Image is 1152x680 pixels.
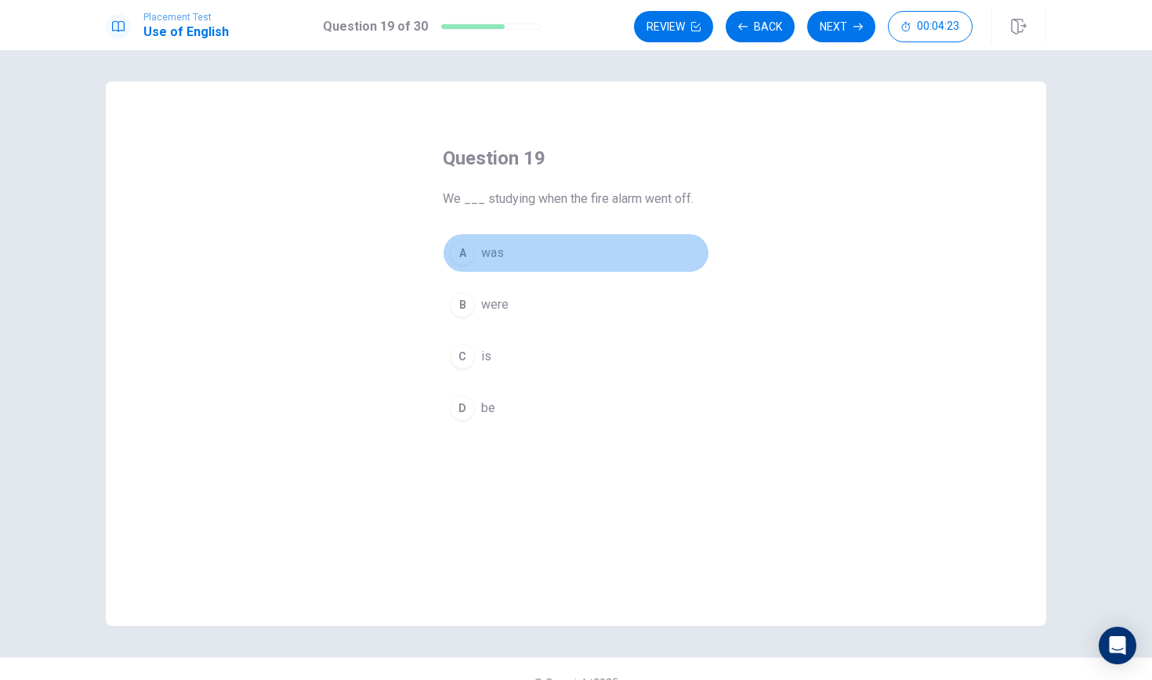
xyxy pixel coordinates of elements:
[143,12,229,23] span: Placement Test
[1099,627,1136,664] div: Open Intercom Messenger
[143,23,229,42] h1: Use of English
[888,11,973,42] button: 00:04:23
[450,396,475,421] div: D
[807,11,875,42] button: Next
[481,399,495,418] span: be
[917,20,959,33] span: 00:04:23
[481,347,491,366] span: is
[443,146,709,171] h4: Question 19
[450,292,475,317] div: B
[450,241,475,266] div: A
[443,285,709,324] button: Bwere
[481,244,504,262] span: was
[443,337,709,376] button: Cis
[634,11,713,42] button: Review
[450,344,475,369] div: C
[443,233,709,273] button: Awas
[443,190,709,208] span: We ___ studying when the fire alarm went off.
[323,17,428,36] h1: Question 19 of 30
[481,295,509,314] span: were
[443,389,709,428] button: Dbe
[726,11,795,42] button: Back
